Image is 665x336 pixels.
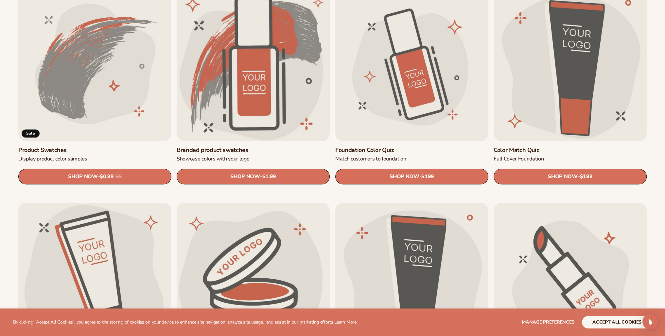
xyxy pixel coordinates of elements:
[177,169,330,184] a: SHOP NOW- $1.99
[580,174,592,180] span: $199
[582,316,652,328] button: accept all cookies
[335,169,488,184] a: SHOP NOW- $199
[494,146,647,154] a: Color Match Quiz
[177,146,330,154] a: Branded product swatches
[18,169,171,184] a: SHOP NOW- $0.99 $5
[18,146,171,154] a: Product Swatches
[522,316,574,328] button: Manage preferences
[334,319,356,325] a: Learn More
[13,320,357,325] p: By clicking "Accept All Cookies", you agree to the storing of cookies on your device to enhance s...
[642,314,658,329] div: Open Intercom Messenger
[522,319,574,325] span: Manage preferences
[390,174,419,180] span: SHOP NOW
[231,174,260,180] span: SHOP NOW
[494,169,647,184] a: SHOP NOW- $199
[68,174,97,180] span: SHOP NOW
[548,174,577,180] span: SHOP NOW
[262,174,276,180] span: $1.99
[115,174,122,180] s: $5
[100,174,114,180] span: $0.99
[335,146,488,154] a: Foundation Color Quiz
[421,174,434,180] span: $199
